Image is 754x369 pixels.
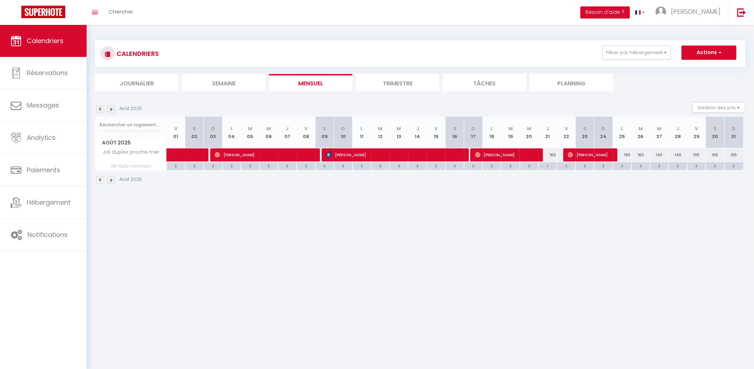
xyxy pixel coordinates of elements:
[682,46,737,60] button: Actions
[334,162,352,169] div: 3
[483,162,501,169] div: 2
[650,148,668,162] div: 140
[546,125,549,132] abbr: J
[95,74,179,91] li: Journalier
[326,148,462,162] span: [PERSON_NAME]
[669,148,687,162] div: 140
[538,148,557,162] div: 160
[353,162,371,169] div: 3
[650,117,668,148] th: 27
[520,162,538,169] div: 2
[27,101,59,110] span: Messages
[397,125,401,132] abbr: M
[267,125,271,132] abbr: M
[408,117,427,148] th: 14
[278,117,297,148] th: 07
[508,125,513,132] abbr: M
[204,162,222,169] div: 2
[669,117,687,148] th: 28
[215,148,313,162] span: [PERSON_NAME]
[315,117,334,148] th: 09
[27,68,68,77] span: Réservations
[706,162,724,169] div: 2
[464,162,482,169] div: 2
[677,125,680,132] abbr: J
[278,162,296,169] div: 2
[371,162,389,169] div: 3
[650,162,668,169] div: 2
[297,162,315,169] div: 2
[687,148,706,162] div: 105
[334,117,352,148] th: 10
[95,138,166,148] span: Août 2025
[27,133,56,142] span: Analytics
[483,117,501,148] th: 18
[27,165,60,174] span: Paiements
[613,117,631,148] th: 25
[241,162,259,169] div: 2
[304,125,308,132] abbr: V
[443,74,526,91] li: Tâches
[692,102,745,113] button: Gestion des prix
[115,46,159,62] h3: CALENDRIERS
[594,117,613,148] th: 24
[119,176,142,183] p: Août 2025
[435,125,438,132] abbr: V
[583,125,587,132] abbr: S
[445,117,464,148] th: 16
[576,162,594,169] div: 2
[378,125,383,132] abbr: M
[671,7,721,16] span: [PERSON_NAME]
[613,162,631,169] div: 2
[491,125,493,132] abbr: L
[27,36,63,45] span: Calendriers
[361,125,363,132] abbr: L
[714,125,717,132] abbr: S
[520,117,538,148] th: 20
[695,125,698,132] abbr: V
[323,125,326,132] abbr: S
[687,162,706,169] div: 2
[109,8,133,15] span: Chercher
[568,148,611,162] span: [PERSON_NAME]
[576,117,594,148] th: 23
[639,125,643,132] abbr: M
[341,125,345,132] abbr: D
[725,162,743,169] div: 2
[167,162,185,169] div: 2
[260,162,278,169] div: 2
[297,117,315,148] th: 08
[580,6,630,19] button: Besoin d'aide ?
[446,162,464,169] div: 3
[724,117,743,148] th: 31
[656,6,666,17] img: ...
[269,74,352,91] li: Mensuel
[231,125,233,132] abbr: L
[390,117,408,148] th: 13
[538,117,557,148] th: 21
[631,117,650,148] th: 26
[371,117,390,148] th: 12
[259,117,278,148] th: 06
[602,125,605,132] abbr: D
[182,74,265,91] li: Semaine
[427,162,445,169] div: 3
[97,148,161,156] span: Joli duplex proche mer
[356,74,439,91] li: Trimestre
[352,117,371,148] th: 11
[669,162,687,169] div: 2
[95,162,166,170] span: Nb Nuits minimum
[185,162,203,169] div: 2
[530,74,613,91] li: Planning
[211,125,215,132] abbr: D
[631,148,650,162] div: 160
[706,117,724,148] th: 30
[724,148,743,162] div: 105
[316,162,334,169] div: 3
[99,118,162,131] input: Rechercher un logement...
[185,117,204,148] th: 02
[286,125,289,132] abbr: J
[613,148,631,162] div: 160
[472,125,475,132] abbr: D
[408,162,427,169] div: 3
